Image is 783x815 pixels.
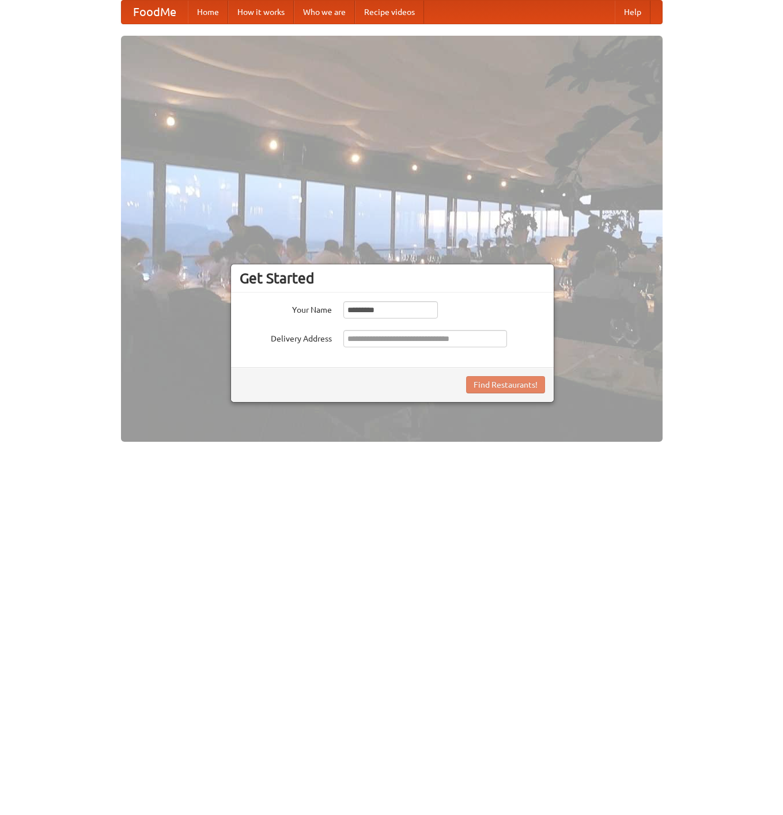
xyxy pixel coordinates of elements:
[466,376,545,393] button: Find Restaurants!
[188,1,228,24] a: Home
[122,1,188,24] a: FoodMe
[240,330,332,344] label: Delivery Address
[228,1,294,24] a: How it works
[240,270,545,287] h3: Get Started
[294,1,355,24] a: Who we are
[240,301,332,316] label: Your Name
[615,1,650,24] a: Help
[355,1,424,24] a: Recipe videos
